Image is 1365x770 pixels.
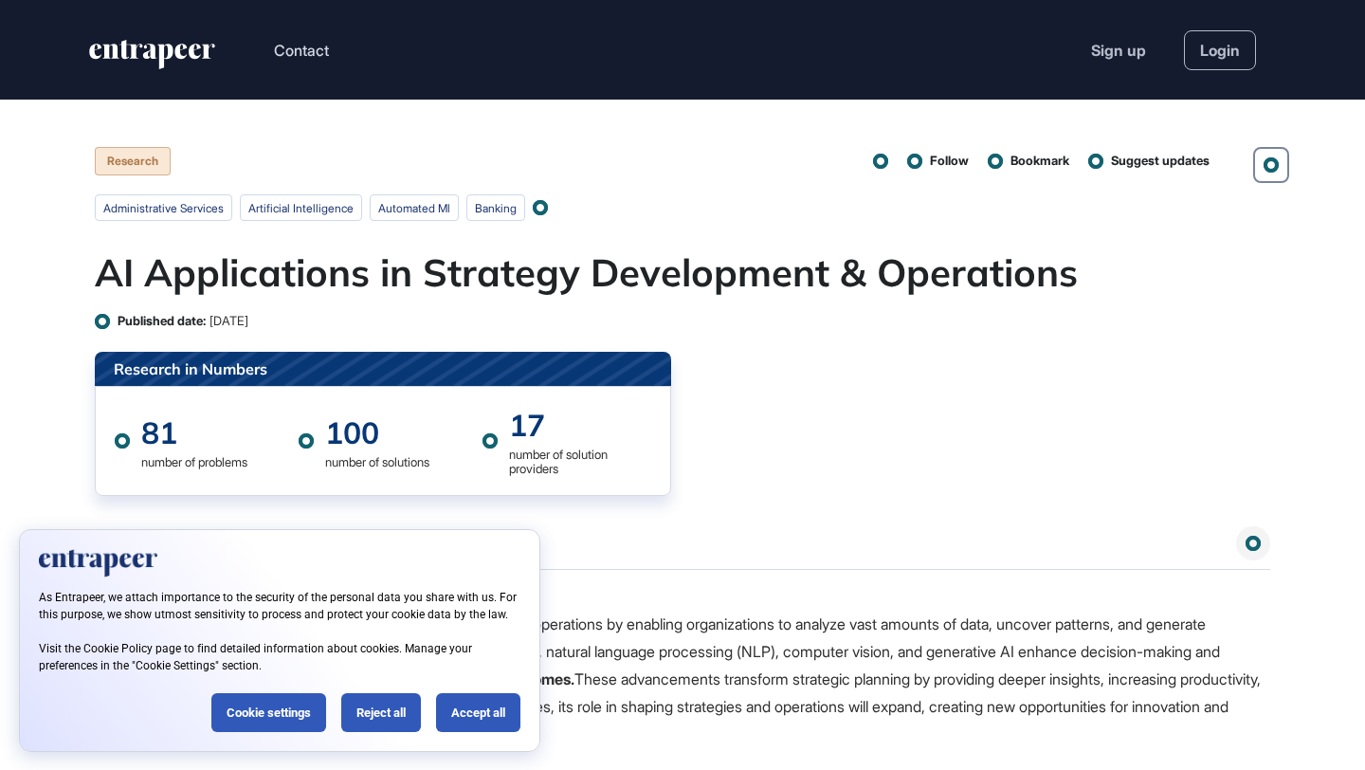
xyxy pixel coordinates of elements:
[1088,151,1210,172] button: Suggest updates
[509,406,651,444] div: 17
[907,151,969,172] button: Follow
[141,413,247,451] div: 81
[1111,152,1210,171] span: Suggest updates
[1010,152,1069,171] span: Bookmark
[370,194,459,221] li: automated ml
[274,38,329,63] button: Contact
[209,314,248,328] span: [DATE]
[95,249,1270,295] h1: AI Applications in Strategy Development & Operations
[240,194,362,221] li: artificial intelligence
[95,147,171,175] div: Research
[509,448,651,476] div: number of solution providers
[988,151,1069,172] button: Bookmark
[930,152,969,171] span: Follow
[95,352,671,386] div: Research in Numbers
[1091,39,1146,62] a: Sign up
[466,194,525,221] li: banking
[95,525,372,560] h4: Executive Summary
[118,314,248,328] div: Published date:
[87,40,217,76] a: entrapeer-logo
[325,455,429,469] div: number of solutions
[141,455,247,469] div: number of problems
[1184,30,1256,70] a: Login
[325,413,429,451] div: 100
[95,194,232,221] li: administrative services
